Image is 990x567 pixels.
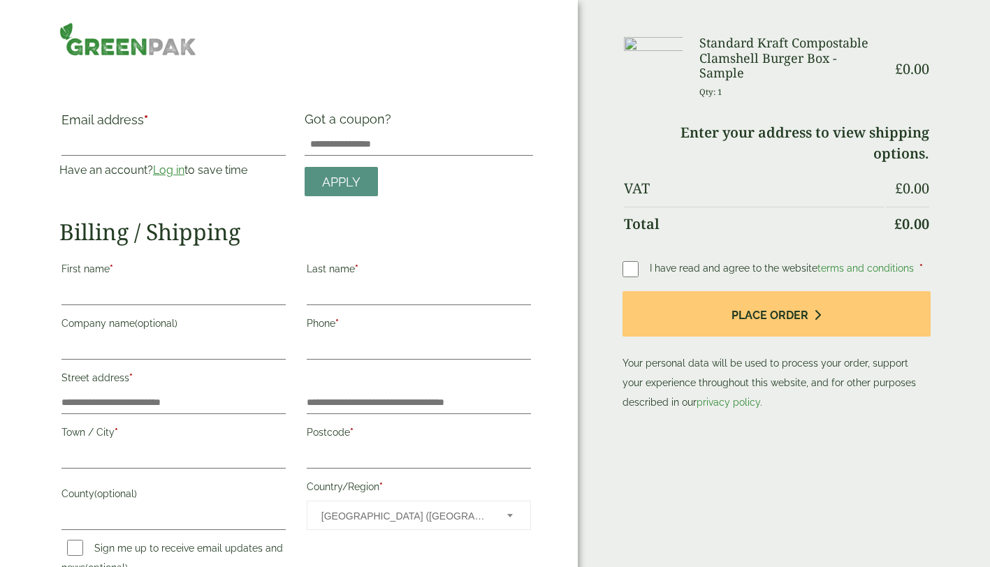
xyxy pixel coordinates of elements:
[135,318,177,329] span: (optional)
[379,481,383,492] abbr: required
[650,263,917,274] span: I have read and agree to the website
[129,372,133,383] abbr: required
[322,175,361,190] span: Apply
[355,263,358,274] abbr: required
[307,259,531,283] label: Last name
[895,179,903,198] span: £
[61,484,286,508] label: County
[61,114,286,133] label: Email address
[59,162,288,179] p: Have an account? to save time
[624,207,885,241] th: Total
[817,263,914,274] a: terms and conditions
[895,179,929,198] bdi: 0.00
[61,314,286,337] label: Company name
[153,163,184,177] a: Log in
[307,314,531,337] label: Phone
[624,172,885,205] th: VAT
[59,22,196,56] img: GreenPak Supplies
[699,87,722,97] small: Qty: 1
[919,263,923,274] abbr: required
[110,263,113,274] abbr: required
[350,427,354,438] abbr: required
[321,501,488,531] span: United Kingdom (UK)
[623,291,931,412] p: Your personal data will be used to process your order, support your experience throughout this we...
[115,427,118,438] abbr: required
[94,488,137,499] span: (optional)
[697,397,760,408] a: privacy policy
[307,422,531,446] label: Postcode
[144,112,148,127] abbr: required
[894,214,929,233] bdi: 0.00
[61,368,286,392] label: Street address
[894,214,902,233] span: £
[305,112,397,133] label: Got a coupon?
[624,116,929,170] td: Enter your address to view shipping options.
[67,540,83,556] input: Sign me up to receive email updates and news(optional)
[895,59,903,78] span: £
[895,59,929,78] bdi: 0.00
[699,36,885,81] h3: Standard Kraft Compostable Clamshell Burger Box - Sample
[307,501,531,530] span: Country/Region
[61,422,286,446] label: Town / City
[335,318,339,329] abbr: required
[61,259,286,283] label: First name
[623,291,931,337] button: Place order
[59,219,533,245] h2: Billing / Shipping
[307,477,531,501] label: Country/Region
[305,167,378,197] a: Apply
